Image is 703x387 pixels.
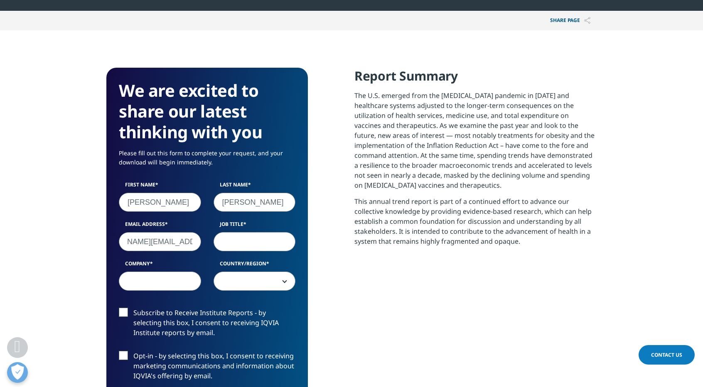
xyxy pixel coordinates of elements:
label: Subscribe to Receive Institute Reports - by selecting this box, I consent to receiving IQVIA Inst... [119,308,295,342]
p: Share PAGE [544,11,597,30]
label: Company [119,260,201,272]
label: Email Address [119,220,201,232]
p: This annual trend report is part of a continued effort to advance our collective knowledge by pro... [354,196,597,252]
label: Job Title [214,220,296,232]
img: Share PAGE [584,17,590,24]
label: Opt-in - by selecting this box, I consent to receiving marketing communications and information a... [119,351,295,385]
button: Share PAGEShare PAGE [544,11,597,30]
a: Contact Us [639,345,695,365]
p: Please fill out this form to complete your request, and your download will begin immediately. [119,149,295,173]
label: First Name [119,181,201,193]
button: Open Preferences [7,362,28,383]
h3: We are excited to share our latest thinking with you [119,80,295,142]
span: Contact Us [651,351,682,358]
label: Last Name [214,181,296,193]
p: The U.S. emerged from the [MEDICAL_DATA] pandemic in [DATE] and healthcare systems adjusted to th... [354,91,597,196]
label: Country/Region [214,260,296,272]
h4: Report Summary [354,68,597,91]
